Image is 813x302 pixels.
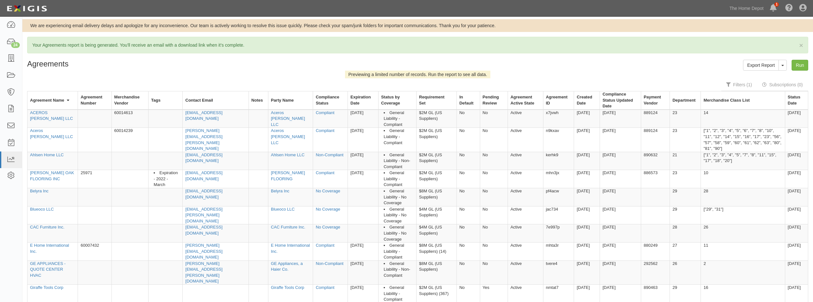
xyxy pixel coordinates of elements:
td: $8M GL (US Suppliers) (14) [416,243,456,261]
td: [DATE] [600,206,641,224]
td: 28 [701,188,785,206]
td: [DATE] [574,110,600,128]
td: n9kxav [543,128,574,152]
td: Active [508,260,543,284]
td: [DATE] [600,224,641,243]
td: Active [508,243,543,261]
a: Giraffe Tools Corp [30,285,63,290]
td: [DATE] [574,170,600,188]
div: Agreement ID [546,94,569,106]
td: 2 [701,260,785,284]
td: 23 [670,128,701,152]
td: No [456,188,480,206]
div: Requirement Set [419,94,451,106]
td: No [456,260,480,284]
li: General Liability - Compliant [384,110,414,128]
h1: Agreements [27,60,413,68]
a: Compliant [316,243,334,248]
td: 7e997p [543,224,574,243]
td: 889124 [641,128,670,152]
td: No [480,188,508,206]
td: [DATE] [785,170,808,188]
td: No [456,128,480,152]
a: Compliant [316,128,334,133]
a: [PERSON_NAME] OAK FLOORING INC [30,170,74,181]
td: [DATE] [574,152,600,170]
a: Filters (1) [721,78,757,91]
div: Contact Email [185,97,213,104]
td: [DATE] [574,224,600,243]
td: 292562 [641,260,670,284]
div: Expiration Date [350,94,373,106]
div: Notes [251,97,263,104]
td: 60007432 [78,243,111,261]
a: Ahlsen Home LLC [30,152,64,157]
a: CAC Furniture Inc. [30,225,65,229]
div: Status by Coverage [381,94,411,106]
td: [DATE] [348,110,379,128]
td: 21 [670,152,701,170]
td: ["1", "2", "3", "4", "5", "7", "8", "11", "15", "17", "18", "20"] [701,152,785,170]
td: Active [508,152,543,170]
div: Party Name [271,97,294,104]
a: Giraffe Tools Corp [271,285,304,290]
a: Belyra Inc [30,189,49,193]
td: $2M GL (US Suppliers) [416,110,456,128]
div: Compliance Status [316,94,342,106]
li: General Liability - No Coverage [384,206,414,224]
td: [DATE] [785,110,808,128]
a: Aceros [PERSON_NAME] LLC [271,128,305,145]
td: $8M GL (US Suppliers) [416,260,456,284]
li: General Liability - Compliant [384,243,414,260]
a: [EMAIL_ADDRESS][DOMAIN_NAME] [185,110,222,121]
td: [DATE] [600,128,641,152]
td: [DATE] [348,260,379,284]
td: [DATE] [600,170,641,188]
td: 26 [701,224,785,243]
li: Expiration - 2022 - March [154,170,180,188]
span: × [799,42,803,49]
div: In Default [459,94,475,106]
td: 10 [701,170,785,188]
td: 886573 [641,170,670,188]
td: [DATE] [785,243,808,261]
a: Ahlsen Home LLC [271,152,305,157]
i: Help Center - Complianz [785,4,793,12]
div: Payment Vendor [644,94,664,106]
td: jac734 [543,206,574,224]
a: Export Report [743,60,779,71]
td: pf4acw [543,188,574,206]
a: [EMAIL_ADDRESS][DOMAIN_NAME] [185,189,222,199]
td: 28 [670,224,701,243]
td: [DATE] [785,224,808,243]
td: $4M GL (US Suppliers) [416,206,456,224]
td: [DATE] [785,206,808,224]
td: [DATE] [348,243,379,261]
td: [DATE] [600,110,641,128]
td: No [456,224,480,243]
td: $8M GL (US Suppliers) [416,188,456,206]
td: No [456,110,480,128]
td: [DATE] [348,152,379,170]
td: [DATE] [785,128,808,152]
a: ACEROS [PERSON_NAME] LLC [30,110,73,121]
td: [DATE] [600,188,641,206]
td: [DATE] [574,243,600,261]
td: $4M GL (US Suppliers) [416,224,456,243]
td: No [456,206,480,224]
a: Aceros [PERSON_NAME] LLC [30,128,73,139]
div: 24 [11,42,20,48]
td: [DATE] [574,260,600,284]
div: Previewing a limited number of records. Run the report to see all data. [345,71,490,78]
td: 25971 [78,170,111,188]
div: Agreement Active State [510,94,538,106]
td: No [480,128,508,152]
a: Subscriptions (0) [757,78,808,91]
td: [DATE] [348,170,379,188]
a: Compliant [316,285,334,290]
td: 27 [670,243,701,261]
a: Compliant [316,170,334,175]
a: Run [792,60,808,71]
a: E Home International Inc. [271,243,310,254]
td: No [480,206,508,224]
